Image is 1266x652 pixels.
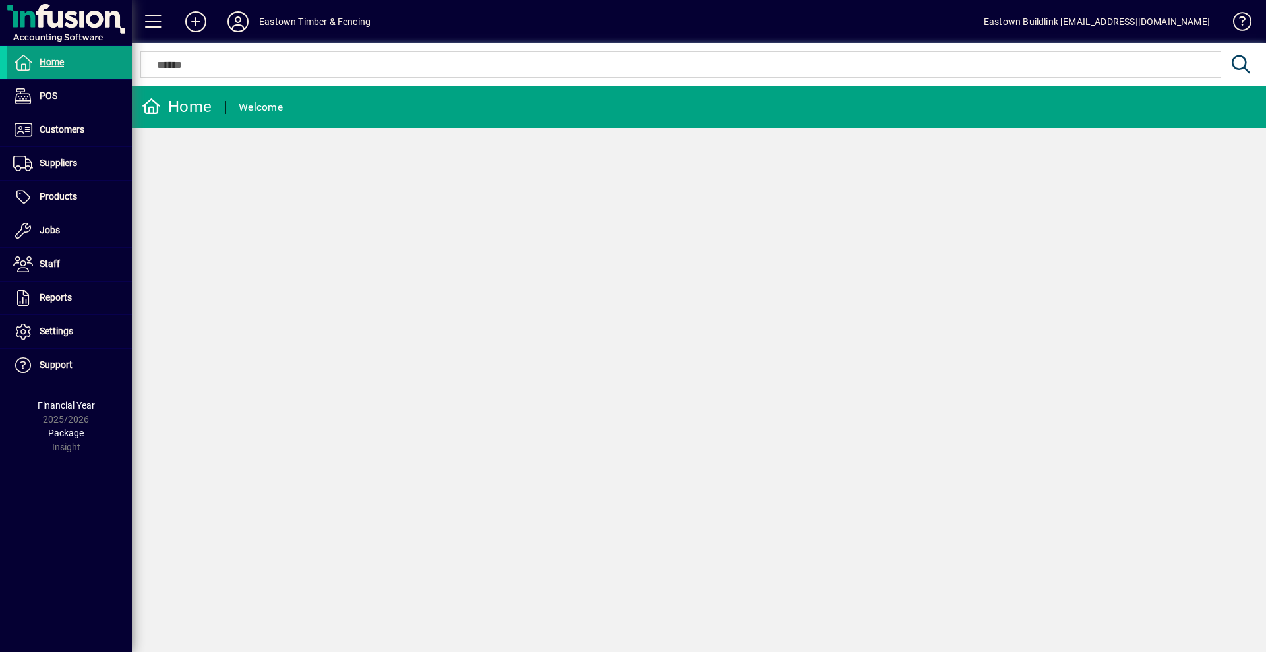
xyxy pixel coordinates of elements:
[40,326,73,336] span: Settings
[142,96,212,117] div: Home
[7,349,132,382] a: Support
[239,97,283,118] div: Welcome
[40,225,60,235] span: Jobs
[7,248,132,281] a: Staff
[7,147,132,180] a: Suppliers
[40,124,84,134] span: Customers
[48,428,84,438] span: Package
[7,113,132,146] a: Customers
[40,292,72,303] span: Reports
[1223,3,1250,45] a: Knowledge Base
[175,10,217,34] button: Add
[7,315,132,348] a: Settings
[40,158,77,168] span: Suppliers
[40,258,60,269] span: Staff
[40,90,57,101] span: POS
[259,11,371,32] div: Eastown Timber & Fencing
[7,80,132,113] a: POS
[40,191,77,202] span: Products
[38,400,95,411] span: Financial Year
[40,57,64,67] span: Home
[7,181,132,214] a: Products
[40,359,73,370] span: Support
[7,214,132,247] a: Jobs
[217,10,259,34] button: Profile
[984,11,1210,32] div: Eastown Buildlink [EMAIL_ADDRESS][DOMAIN_NAME]
[7,282,132,314] a: Reports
